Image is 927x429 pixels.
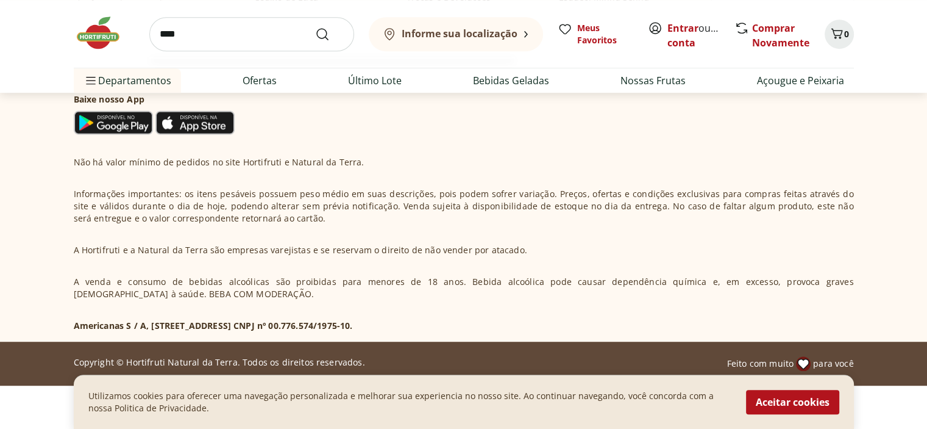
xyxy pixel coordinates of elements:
[752,21,809,49] a: Comprar Novamente
[825,20,854,49] button: Carrinho
[577,22,633,46] span: Meus Favoritos
[746,390,839,414] button: Aceitar cookies
[667,21,734,49] a: Criar conta
[844,28,849,40] span: 0
[74,110,153,135] img: Google Play Icon
[74,320,353,332] p: Americanas S / A, [STREET_ADDRESS] CNPJ nº 00.776.574/1975-10.
[757,73,844,88] a: Açougue e Peixaria
[155,110,235,135] img: App Store Icon
[74,93,235,106] h3: Baixe nosso App
[74,276,854,300] p: A venda e consumo de bebidas alcoólicas são proibidas para menores de 18 anos. Bebida alcoólica p...
[74,356,365,369] p: Copyright © Hortifruti Natural da Terra. Todos os direitos reservados.
[88,390,731,414] p: Utilizamos cookies para oferecer uma navegação personalizada e melhorar sua experiencia no nosso ...
[74,156,364,168] p: Não há valor mínimo de pedidos no site Hortifruti e Natural da Terra.
[667,21,698,35] a: Entrar
[149,17,354,51] input: search
[83,66,98,95] button: Menu
[473,73,549,88] a: Bebidas Geladas
[83,66,171,95] span: Departamentos
[348,73,402,88] a: Último Lote
[74,244,527,256] p: A Hortifruti e a Natural da Terra são empresas varejistas e se reservam o direito de não vender p...
[402,27,517,40] b: Informe sua localização
[620,73,686,88] a: Nossas Frutas
[727,358,794,370] span: Feito com muito
[369,17,543,51] button: Informe sua localização
[315,27,344,41] button: Submit Search
[74,188,854,225] p: Informações importantes: os itens pesáveis possuem peso médio em suas descrições, pois podem sofr...
[667,21,722,50] span: ou
[813,358,853,370] span: para você
[558,22,633,46] a: Meus Favoritos
[243,73,277,88] a: Ofertas
[74,15,135,51] img: Hortifruti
